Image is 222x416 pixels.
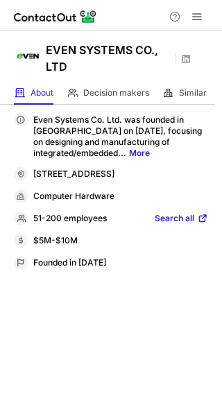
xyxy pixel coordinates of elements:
[33,213,107,225] p: 51-200 employees
[33,168,208,181] div: [STREET_ADDRESS]
[155,213,208,225] a: Search all
[33,235,208,248] div: $5M-$10M
[129,148,150,158] a: More
[46,42,171,75] h1: EVEN SYSTEMS CO., LTD
[14,8,97,25] img: ContactOut v5.3.10
[33,257,208,270] div: Founded in [DATE]
[33,191,208,203] div: Computer Hardware
[14,42,42,70] img: f467ee3873410f1920cc060efe30fd2b
[179,87,207,98] span: Similar
[33,114,208,159] p: Even Systems Co. Ltd. was founded in [GEOGRAPHIC_DATA] on [DATE], focusing on designing and manuf...
[83,87,149,98] span: Decision makers
[31,87,53,98] span: About
[155,213,194,225] span: Search all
